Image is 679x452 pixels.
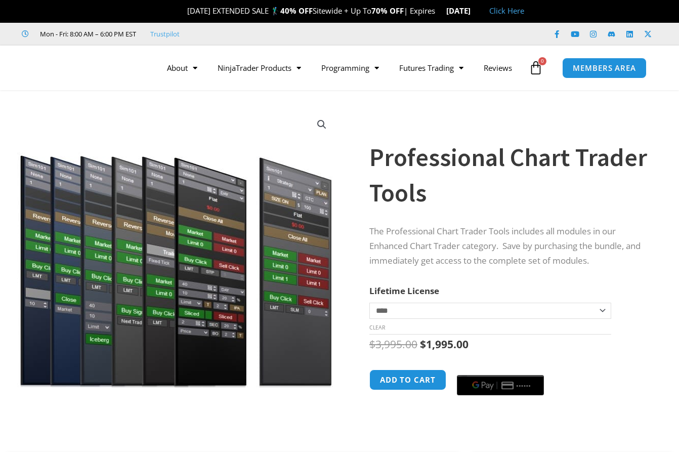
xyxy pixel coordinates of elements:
[369,369,446,390] button: Add to cart
[573,64,636,72] span: MEMBERS AREA
[369,337,417,351] bdi: 3,995.00
[446,6,479,16] strong: [DATE]
[157,56,526,79] nav: Menu
[157,56,207,79] a: About
[27,50,136,86] img: LogoAI | Affordable Indicators – NinjaTrader
[455,368,546,369] iframe: Secure payment input frame
[436,7,444,15] img: ⌛
[517,382,532,389] text: ••••••
[311,56,389,79] a: Programming
[13,108,338,388] img: ProfessionalToolsBundlePage
[562,58,647,78] a: MEMBERS AREA
[538,57,546,65] span: 0
[369,337,375,351] span: $
[514,53,558,83] a: 0
[369,224,654,268] p: The Professional Chart Trader Tools includes all modules in our Enhanced Chart Trader category. S...
[471,7,479,15] img: 🏭
[280,6,313,16] strong: 40% OFF
[389,56,474,79] a: Futures Trading
[150,28,180,40] a: Trustpilot
[37,28,136,40] span: Mon - Fri: 8:00 AM – 6:00 PM EST
[177,6,446,16] span: [DATE] EXTENDED SALE 🏌️‍♂️ Sitewide + Up To | Expires
[369,285,439,297] label: Lifetime License
[489,6,524,16] a: Click Here
[371,6,404,16] strong: 70% OFF
[369,140,654,211] h1: Professional Chart Trader Tools
[369,324,385,331] a: Clear options
[474,56,522,79] a: Reviews
[420,337,426,351] span: $
[207,56,311,79] a: NinjaTrader Products
[457,375,544,395] button: Buy with GPay
[179,7,187,15] img: 🎉
[420,337,469,351] bdi: 1,995.00
[313,115,331,134] a: View full-screen image gallery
